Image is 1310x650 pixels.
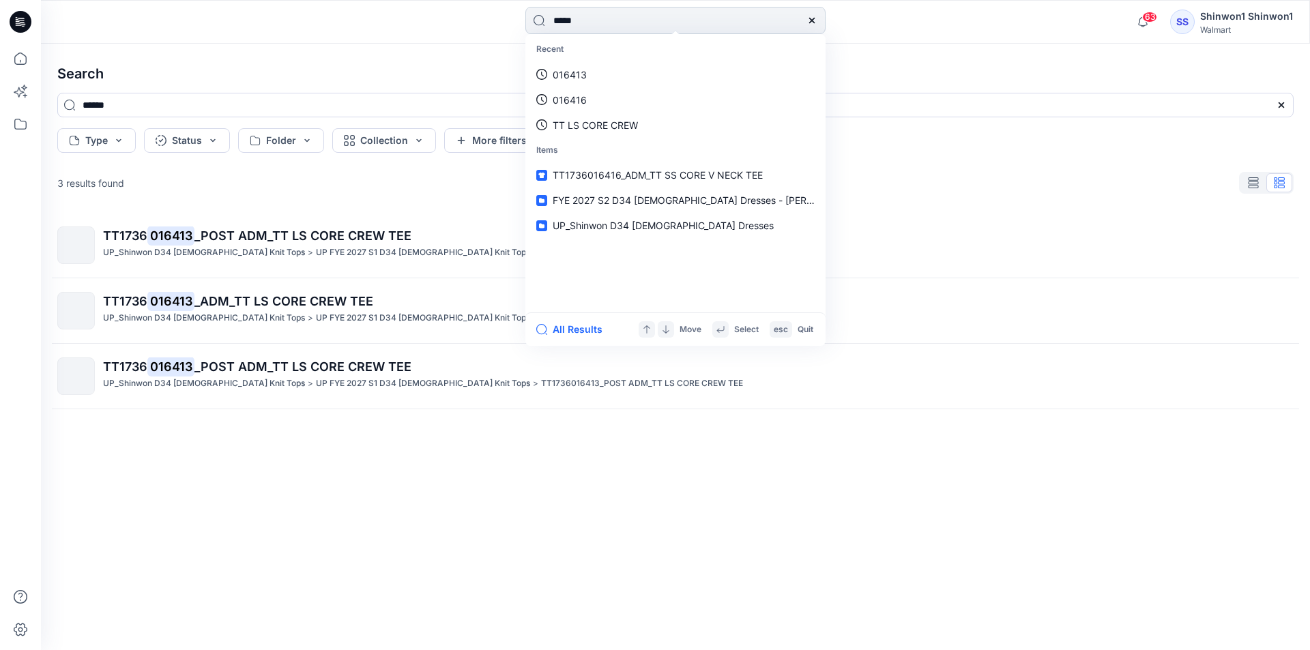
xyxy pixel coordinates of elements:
[528,188,823,213] a: FYE 2027 S2 D34 [DEMOGRAPHIC_DATA] Dresses - [PERSON_NAME]
[308,311,313,325] p: >
[553,93,587,107] p: 016416
[103,359,147,374] span: TT1736
[49,218,1302,272] a: TT1736016413_POST ADM_TT LS CORE CREW TEEUP_Shinwon D34 [DEMOGRAPHIC_DATA] Knit Tops>UP FYE 2027 ...
[774,323,788,337] p: esc
[553,194,862,206] span: FYE 2027 S2 D34 [DEMOGRAPHIC_DATA] Dresses - [PERSON_NAME]
[553,118,638,132] p: TT LS CORE CREW
[528,162,823,188] a: TT1736016416_ADM_TT SS CORE V NECK TEE
[103,376,305,391] p: UP_Shinwon D34 Ladies Knit Tops
[533,376,538,391] p: >
[541,376,743,391] p: TT1736016413_POST ADM_TT LS CORE CREW TEE
[1200,25,1293,35] div: Walmart
[103,311,305,325] p: UP_Shinwon D34 Ladies Knit Tops
[316,311,530,325] p: UP FYE 2027 S1 D34 Ladies Knit Tops
[144,128,230,153] button: Status
[553,220,774,231] span: UP_Shinwon D34 [DEMOGRAPHIC_DATA] Dresses
[444,128,538,153] button: More filters
[1200,8,1293,25] div: Shinwon1 Shinwon1
[147,357,194,376] mark: 016413
[798,323,813,337] p: Quit
[103,294,147,308] span: TT1736
[147,226,194,245] mark: 016413
[536,321,611,338] button: All Results
[57,128,136,153] button: Type
[528,138,823,163] p: Items
[680,323,701,337] p: Move
[103,246,305,260] p: UP_Shinwon D34 Ladies Knit Tops
[528,213,823,238] a: UP_Shinwon D34 [DEMOGRAPHIC_DATA] Dresses
[316,246,530,260] p: UP FYE 2027 S1 D34 Ladies Knit Tops
[528,113,823,138] a: TT LS CORE CREW
[238,128,324,153] button: Folder
[49,284,1302,338] a: TT1736016413_ADM_TT LS CORE CREW TEEUP_Shinwon D34 [DEMOGRAPHIC_DATA] Knit Tops>UP FYE 2027 S1 D3...
[1170,10,1195,34] div: SS
[553,169,763,181] span: TT1736016416_ADM_TT SS CORE V NECK TEE
[194,359,411,374] span: _POST ADM_TT LS CORE CREW TEE
[147,291,194,310] mark: 016413
[57,176,124,190] p: 3 results found
[308,246,313,260] p: >
[49,349,1302,403] a: TT1736016413_POST ADM_TT LS CORE CREW TEEUP_Shinwon D34 [DEMOGRAPHIC_DATA] Knit Tops>UP FYE 2027 ...
[308,376,313,391] p: >
[1142,12,1157,23] span: 63
[103,228,147,243] span: TT1736
[332,128,436,153] button: Collection
[528,87,823,113] a: 016416
[528,62,823,87] a: 016413
[46,55,1305,93] h4: Search
[528,37,823,62] p: Recent
[194,228,411,243] span: _POST ADM_TT LS CORE CREW TEE
[734,323,759,337] p: Select
[553,68,587,82] p: 016413
[316,376,530,391] p: UP FYE 2027 S1 D34 Ladies Knit Tops
[194,294,373,308] span: _ADM_TT LS CORE CREW TEE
